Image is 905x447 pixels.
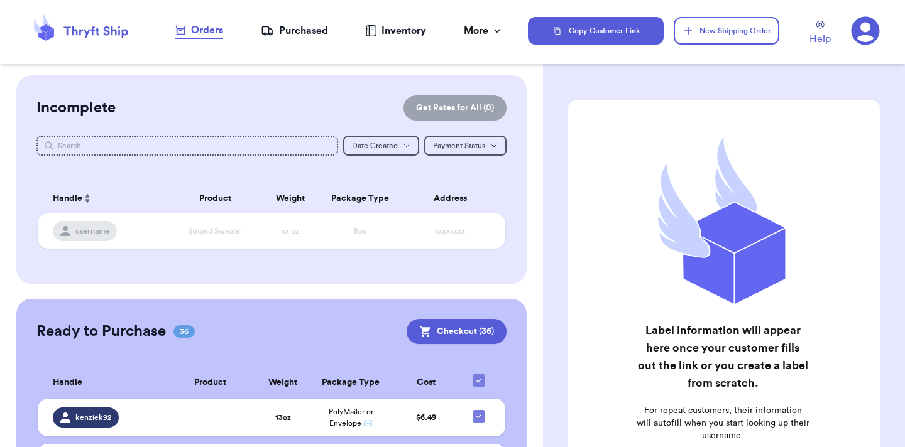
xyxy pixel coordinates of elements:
span: $ 6.49 [416,414,436,421]
th: Package Type [318,183,402,213]
a: Inventory [365,23,426,38]
span: xxxxxxxx [435,227,465,235]
span: Handle [53,192,82,205]
a: Orders [175,23,223,39]
button: Get Rates for All (0) [403,95,507,121]
th: Package Type [310,367,392,399]
button: Checkout (36) [407,319,507,344]
button: Copy Customer Link [528,17,664,45]
th: Cost [392,367,459,399]
h2: Incomplete [36,98,116,118]
div: Orders [175,23,223,38]
span: 36 [173,325,195,338]
h2: Label information will appear here once your customer fills out the link or you create a label fr... [636,321,809,392]
a: Help [809,21,831,46]
th: Product [168,183,262,213]
button: Payment Status [424,136,507,156]
input: Search [36,136,338,156]
th: Weight [262,183,318,213]
strong: 13 oz [275,414,291,421]
a: Purchased [261,23,328,38]
span: username [75,226,109,236]
button: New Shipping Order [674,17,779,45]
p: For repeat customers, their information will autofill when you start looking up their username. [636,404,809,442]
button: Sort ascending [82,191,92,206]
span: Payment Status [433,142,485,149]
span: Date Created [352,142,398,149]
button: Date Created [343,136,419,156]
div: More [464,23,503,38]
span: xx oz [282,227,299,235]
span: kenziek92 [75,412,111,423]
span: Handle [53,376,82,389]
th: Weight [256,367,310,399]
h2: Ready to Purchase [36,321,166,342]
span: Help [809,31,831,46]
th: Address [402,183,505,213]
span: Striped Sweater [188,227,243,235]
span: Box [354,227,366,235]
span: PolyMailer or Envelope ✉️ [329,408,373,427]
th: Product [165,367,256,399]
